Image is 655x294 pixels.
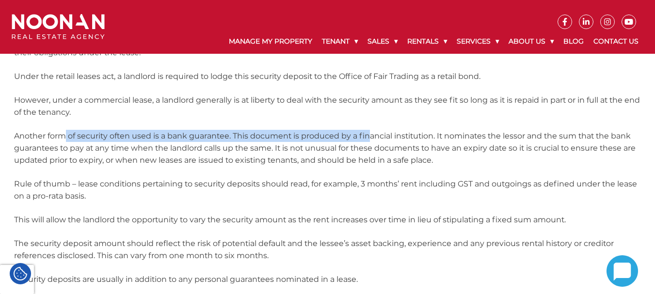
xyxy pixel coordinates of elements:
p: Rule of thumb – lease conditions pertaining to security deposits should read, for example, 3 mont... [14,178,641,202]
p: Another form of security often used is a bank guarantee. This document is produced by a financial... [14,130,641,166]
p: However, under a commercial lease, a landlord generally is at liberty to deal with the security a... [14,94,641,118]
a: Contact Us [589,29,643,54]
a: Tenant [317,29,363,54]
p: Under the retail leases act, a landlord is required to lodge this security deposit to the Office ... [14,70,641,82]
p: The security deposit amount should reflect the risk of potential default and the lessee’s asset b... [14,237,641,262]
a: Manage My Property [224,29,317,54]
p: This will allow the landlord the opportunity to vary the security amount as the rent increases ov... [14,214,641,226]
img: Noonan Real Estate Agency [12,14,105,40]
a: About Us [504,29,559,54]
a: Rentals [402,29,452,54]
a: Services [452,29,504,54]
p: Security deposits are usually in addition to any personal guarantees nominated in a lease. [14,273,641,285]
a: Blog [559,29,589,54]
a: Sales [363,29,402,54]
div: Cookie Settings [10,263,31,284]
